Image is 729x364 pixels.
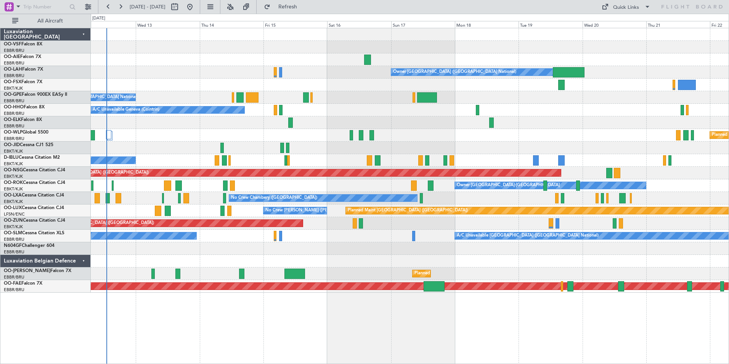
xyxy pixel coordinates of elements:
[4,80,21,84] span: OO-FSX
[455,21,519,28] div: Mon 18
[4,67,43,72] a: OO-LAHFalcon 7X
[414,268,552,279] div: Planned Maint [GEOGRAPHIC_DATA] ([GEOGRAPHIC_DATA] National)
[29,217,154,229] div: Unplanned Maint [GEOGRAPHIC_DATA] ([GEOGRAPHIC_DATA])
[265,205,357,216] div: No Crew [PERSON_NAME] ([PERSON_NAME])
[4,231,22,235] span: OO-SLM
[260,1,306,13] button: Refresh
[263,21,327,28] div: Fri 15
[4,281,42,286] a: OO-FAEFalcon 7X
[72,21,136,28] div: Tue 12
[272,4,304,10] span: Refresh
[4,281,21,286] span: OO-FAE
[92,15,105,22] div: [DATE]
[4,143,20,147] span: OO-JID
[4,243,55,248] a: N604GFChallenger 604
[4,168,65,172] a: OO-NSGCessna Citation CJ4
[4,98,24,104] a: EBBR/BRU
[4,218,65,223] a: OO-ZUNCessna Citation CJ4
[4,206,22,210] span: OO-LUX
[4,111,24,116] a: EBBR/BRU
[4,148,23,154] a: EBKT/KJK
[646,21,710,28] div: Thu 21
[23,1,67,13] input: Trip Number
[348,205,468,216] div: Planned Maint [GEOGRAPHIC_DATA] ([GEOGRAPHIC_DATA])
[4,186,23,192] a: EBKT/KJK
[457,230,599,242] div: A/C Unavailable [GEOGRAPHIC_DATA] ([GEOGRAPHIC_DATA] National)
[4,211,25,217] a: LFSN/ENC
[4,224,23,230] a: EBKT/KJK
[4,180,23,185] span: OO-ROK
[4,161,23,167] a: EBKT/KJK
[4,130,48,135] a: OO-WLPGlobal 5500
[519,21,582,28] div: Tue 19
[327,21,391,28] div: Sat 16
[4,168,23,172] span: OO-NSG
[4,206,64,210] a: OO-LUXCessna Citation CJ4
[4,42,21,47] span: OO-VSF
[4,118,42,122] a: OO-ELKFalcon 8X
[20,18,80,24] span: All Aircraft
[457,180,560,191] div: Owner [GEOGRAPHIC_DATA]-[GEOGRAPHIC_DATA]
[4,73,24,79] a: EBBR/BRU
[200,21,263,28] div: Thu 14
[4,237,24,242] a: EBBR/BRU
[4,180,65,185] a: OO-ROKCessna Citation CJ4
[4,249,24,255] a: EBBR/BRU
[4,105,45,110] a: OO-HHOFalcon 8X
[393,66,516,78] div: Owner [GEOGRAPHIC_DATA] ([GEOGRAPHIC_DATA] National)
[598,1,654,13] button: Quick Links
[4,60,24,66] a: EBBR/BRU
[4,42,42,47] a: OO-VSFFalcon 8X
[136,21,199,28] div: Wed 13
[130,3,165,10] span: [DATE] - [DATE]
[4,155,60,160] a: D-IBLUCessna Citation M2
[4,269,71,273] a: OO-[PERSON_NAME]Falcon 7X
[583,21,646,28] div: Wed 20
[4,136,24,142] a: EBBR/BRU
[4,231,64,235] a: OO-SLMCessna Citation XLS
[8,15,83,27] button: All Aircraft
[4,118,21,122] span: OO-ELK
[4,105,24,110] span: OO-HHO
[4,174,23,179] a: EBKT/KJK
[231,192,317,204] div: No Crew Chambery ([GEOGRAPHIC_DATA])
[4,274,24,280] a: EBBR/BRU
[4,55,20,59] span: OO-AIE
[4,269,50,273] span: OO-[PERSON_NAME]
[4,287,24,293] a: EBBR/BRU
[4,218,23,223] span: OO-ZUN
[4,92,22,97] span: OO-GPE
[93,104,159,116] div: A/C Unavailable Geneva (Cointrin)
[4,92,67,97] a: OO-GPEFalcon 900EX EASy II
[4,193,64,198] a: OO-LXACessna Citation CJ4
[613,4,639,11] div: Quick Links
[4,80,42,84] a: OO-FSXFalcon 7X
[4,123,24,129] a: EBBR/BRU
[4,199,23,205] a: EBKT/KJK
[4,193,22,198] span: OO-LXA
[4,85,23,91] a: EBKT/KJK
[4,130,22,135] span: OO-WLP
[391,21,455,28] div: Sun 17
[4,48,24,53] a: EBBR/BRU
[4,143,53,147] a: OO-JIDCessna CJ1 525
[4,243,22,248] span: N604GF
[4,55,41,59] a: OO-AIEFalcon 7X
[4,155,19,160] span: D-IBLU
[4,67,22,72] span: OO-LAH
